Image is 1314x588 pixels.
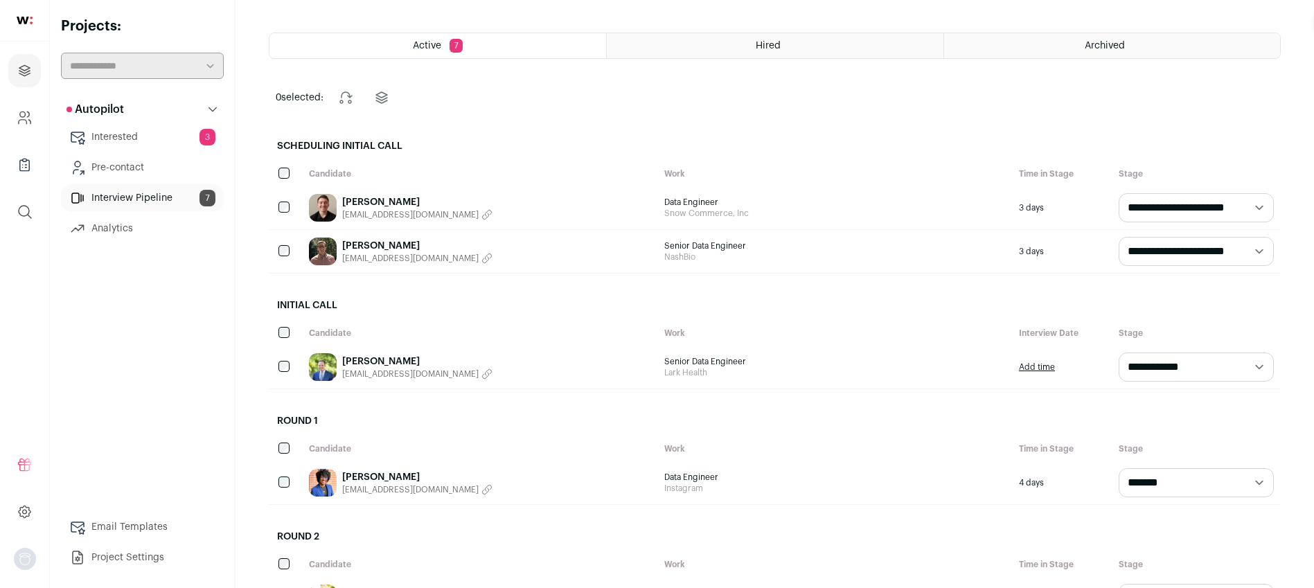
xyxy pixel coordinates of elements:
[664,483,1006,494] span: Instagram
[269,522,1281,552] h2: Round 2
[1012,321,1112,346] div: Interview Date
[1012,186,1112,229] div: 3 days
[309,353,337,381] img: dcee24752c18bbbafee74b5e4f21808a9584b7dd2c907887399733efc03037c0
[1012,161,1112,186] div: Time in Stage
[657,321,1013,346] div: Work
[944,33,1280,58] a: Archived
[61,215,224,242] a: Analytics
[61,17,224,36] h2: Projects:
[1112,161,1281,186] div: Stage
[1112,552,1281,577] div: Stage
[8,148,41,181] a: Company Lists
[342,368,492,380] button: [EMAIL_ADDRESS][DOMAIN_NAME]
[1012,230,1112,273] div: 3 days
[8,54,41,87] a: Projects
[61,123,224,151] a: Interested3
[657,552,1013,577] div: Work
[1019,362,1055,373] a: Add time
[342,355,492,368] a: [PERSON_NAME]
[309,469,337,497] img: bb5bf1edcbb3cff816e3b69781132da608e152eaedc70a3568352165a31a88a7
[664,251,1006,262] span: NashBio
[309,238,337,265] img: ce6f2912e88f2a634c09cddc15ddf0493949e871b3a62cd588cd299cfe2d0f82
[61,154,224,181] a: Pre-contact
[664,240,1006,251] span: Senior Data Engineer
[269,131,1281,161] h2: Scheduling Initial Call
[450,39,463,53] span: 7
[342,253,492,264] button: [EMAIL_ADDRESS][DOMAIN_NAME]
[1012,552,1112,577] div: Time in Stage
[342,209,479,220] span: [EMAIL_ADDRESS][DOMAIN_NAME]
[276,93,281,103] span: 0
[8,101,41,134] a: Company and ATS Settings
[342,368,479,380] span: [EMAIL_ADDRESS][DOMAIN_NAME]
[664,356,1006,367] span: Senior Data Engineer
[657,161,1013,186] div: Work
[342,195,492,209] a: [PERSON_NAME]
[302,552,657,577] div: Candidate
[61,544,224,571] a: Project Settings
[199,190,215,206] span: 7
[342,209,492,220] button: [EMAIL_ADDRESS][DOMAIN_NAME]
[413,41,441,51] span: Active
[14,548,36,570] button: Open dropdown
[756,41,781,51] span: Hired
[1012,436,1112,461] div: Time in Stage
[61,513,224,541] a: Email Templates
[342,253,479,264] span: [EMAIL_ADDRESS][DOMAIN_NAME]
[329,81,362,114] button: Change stage
[309,194,337,222] img: a6ffad33f932c1e38b3f5b028fff1b84058723ebc68ca2a69417f5026d0f8dcf.jpg
[302,161,657,186] div: Candidate
[664,367,1006,378] span: Lark Health
[61,96,224,123] button: Autopilot
[342,484,479,495] span: [EMAIL_ADDRESS][DOMAIN_NAME]
[1112,321,1281,346] div: Stage
[342,470,492,484] a: [PERSON_NAME]
[657,436,1013,461] div: Work
[66,101,124,118] p: Autopilot
[61,184,224,212] a: Interview Pipeline7
[269,290,1281,321] h2: Initial Call
[199,129,215,145] span: 3
[342,484,492,495] button: [EMAIL_ADDRESS][DOMAIN_NAME]
[664,208,1006,219] span: Snow Commerce, Inc
[1012,461,1112,504] div: 4 days
[342,239,492,253] a: [PERSON_NAME]
[276,91,323,105] span: selected:
[269,406,1281,436] h2: Round 1
[302,321,657,346] div: Candidate
[607,33,943,58] a: Hired
[664,472,1006,483] span: Data Engineer
[1112,436,1281,461] div: Stage
[664,197,1006,208] span: Data Engineer
[17,17,33,24] img: wellfound-shorthand-0d5821cbd27db2630d0214b213865d53afaa358527fdda9d0ea32b1df1b89c2c.svg
[1085,41,1125,51] span: Archived
[302,436,657,461] div: Candidate
[14,548,36,570] img: nopic.png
